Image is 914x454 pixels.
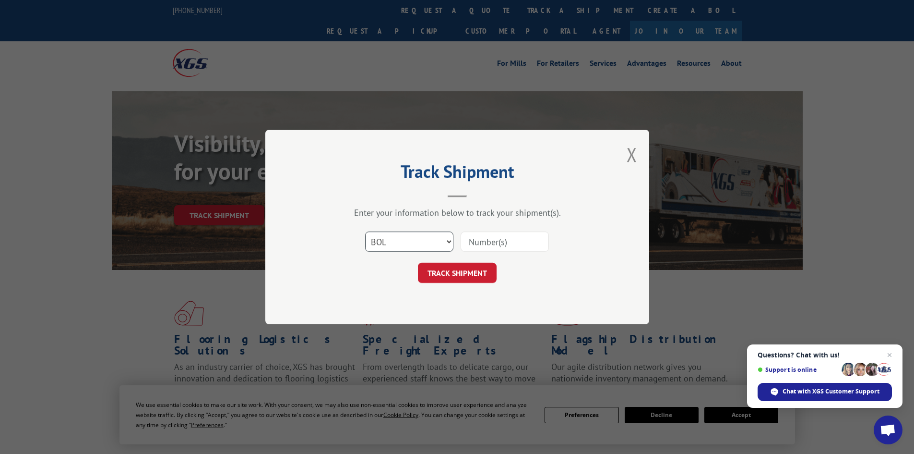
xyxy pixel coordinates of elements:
[758,383,892,401] div: Chat with XGS Customer Support
[884,349,895,361] span: Close chat
[874,416,902,444] div: Open chat
[313,207,601,218] div: Enter your information below to track your shipment(s).
[461,232,549,252] input: Number(s)
[418,263,497,283] button: TRACK SHIPMENT
[783,387,879,396] span: Chat with XGS Customer Support
[313,165,601,183] h2: Track Shipment
[758,351,892,359] span: Questions? Chat with us!
[627,142,637,167] button: Close modal
[758,366,838,373] span: Support is online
